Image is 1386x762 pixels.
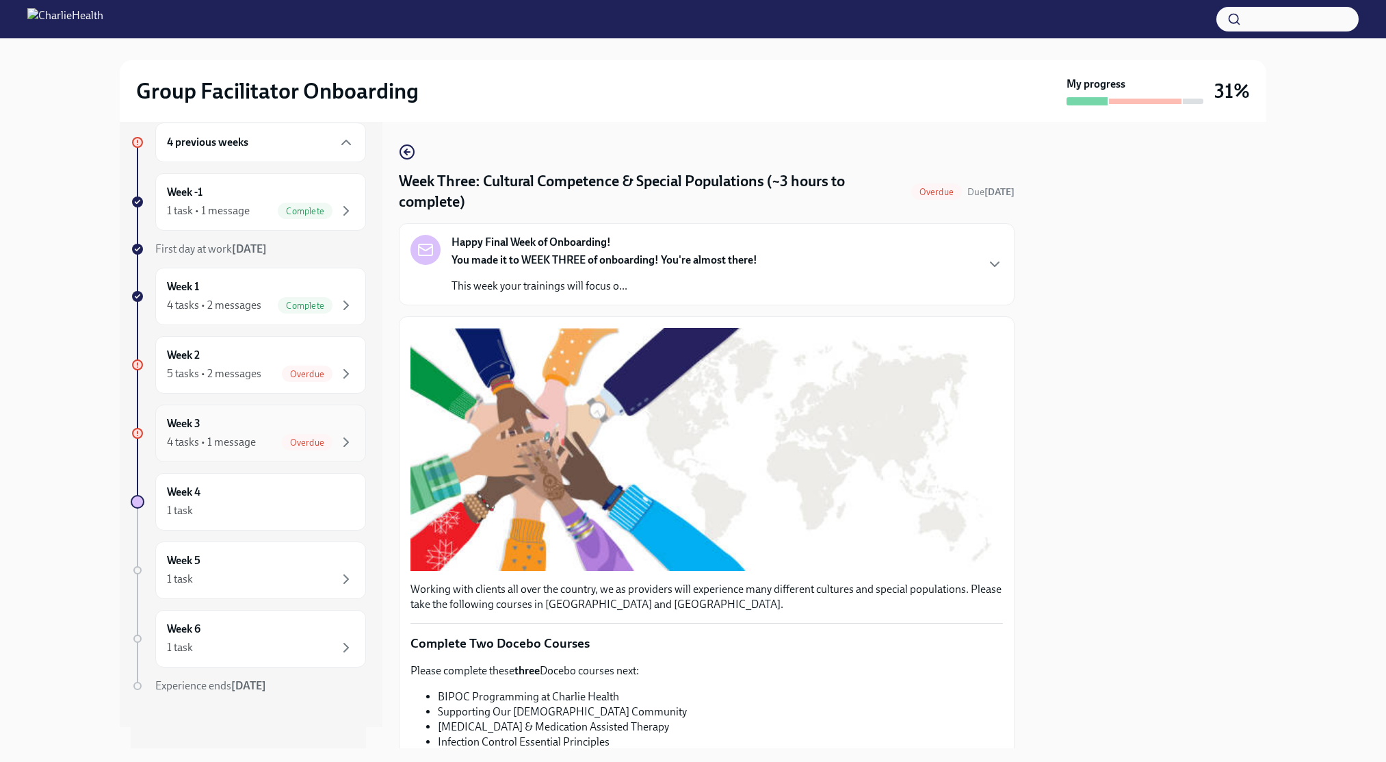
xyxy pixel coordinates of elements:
[278,206,332,216] span: Complete
[167,622,200,637] h6: Week 6
[232,242,267,255] strong: [DATE]
[410,663,1003,678] p: Please complete these Docebo courses next:
[452,253,757,266] strong: You made it to WEEK THREE of onboarding! You're almost there!
[167,366,261,381] div: 5 tasks • 2 messages
[167,553,200,568] h6: Week 5
[1214,79,1250,103] h3: 31%
[167,416,200,431] h6: Week 3
[131,542,366,599] a: Week 51 task
[155,123,366,162] div: 4 previous weeks
[278,301,332,311] span: Complete
[167,640,193,655] div: 1 task
[514,664,540,677] strong: three
[438,720,1003,735] li: [MEDICAL_DATA] & Medication Assisted Therapy
[136,77,419,105] h2: Group Facilitator Onboarding
[27,8,103,30] img: CharlieHealth
[438,704,1003,720] li: Supporting Our [DEMOGRAPHIC_DATA] Community
[167,185,202,200] h6: Week -1
[167,485,200,500] h6: Week 4
[131,268,366,325] a: Week 14 tasks • 2 messagesComplete
[911,187,962,197] span: Overdue
[167,135,248,150] h6: 4 previous weeks
[167,298,261,313] div: 4 tasks • 2 messages
[410,328,1003,571] button: Zoom image
[967,186,1015,198] span: Due
[438,735,1003,750] li: Infection Control Essential Principles
[167,279,199,294] h6: Week 1
[452,235,611,250] strong: Happy Final Week of Onboarding!
[410,582,1003,612] p: Working with clients all over the country, we as providers will experience many different culture...
[167,572,193,587] div: 1 task
[984,186,1015,198] strong: [DATE]
[167,203,250,218] div: 1 task • 1 message
[155,242,267,255] span: First day at work
[410,635,1003,652] p: Complete Two Docebo Courses
[282,437,332,448] span: Overdue
[231,679,266,692] strong: [DATE]
[438,689,1003,704] li: BIPOC Programming at Charlie Health
[131,173,366,231] a: Week -11 task • 1 messageComplete
[131,242,366,257] a: First day at work[DATE]
[1067,77,1125,92] strong: My progress
[131,405,366,462] a: Week 34 tasks • 1 messageOverdue
[167,435,256,450] div: 4 tasks • 1 message
[131,610,366,668] a: Week 61 task
[167,503,193,518] div: 1 task
[167,348,200,363] h6: Week 2
[967,186,1015,199] span: September 29th, 2025 10:00
[399,171,906,212] h4: Week Three: Cultural Competence & Special Populations (~3 hours to complete)
[131,473,366,531] a: Week 41 task
[131,336,366,394] a: Week 25 tasks • 2 messagesOverdue
[452,279,757,294] p: This week your trainings will focus o...
[155,679,266,692] span: Experience ends
[282,369,332,379] span: Overdue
